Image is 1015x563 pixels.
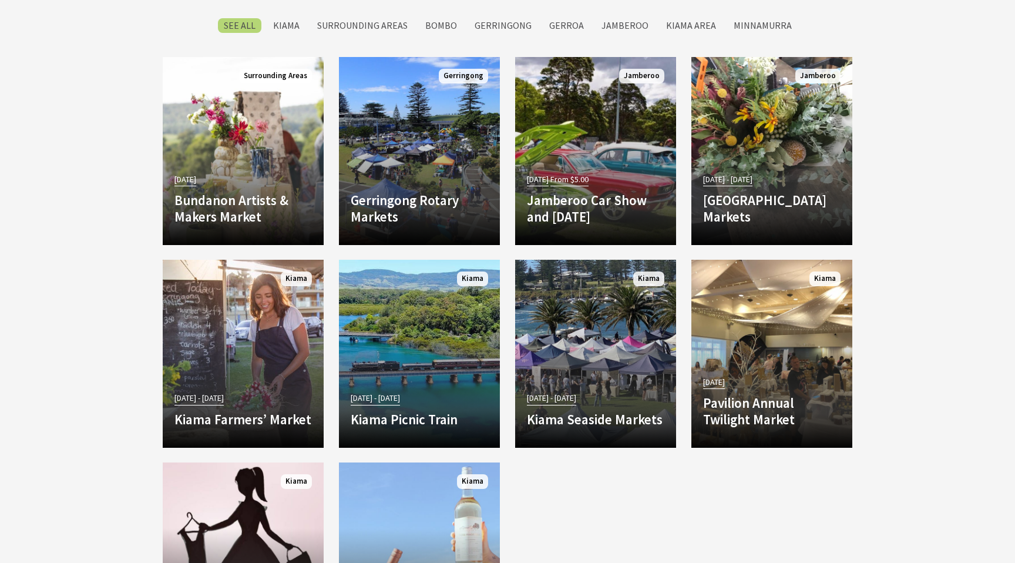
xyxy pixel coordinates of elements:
label: Gerringong [469,18,537,33]
h4: Kiama Farmers’ Market [174,411,312,428]
a: [DATE] Bundanon Artists & Makers Market Surrounding Areas [163,57,324,245]
span: [DATE] [703,376,725,389]
a: [DATE] - [DATE] Kiama Farmers’ Market Kiama [163,260,324,448]
span: [DATE] - [DATE] [527,391,576,405]
span: [DATE] - [DATE] [703,173,752,186]
span: Kiama [633,272,664,286]
span: [DATE] - [DATE] [174,391,224,405]
h4: Kiama Picnic Train [351,411,488,428]
label: Surrounding Areas [311,18,414,33]
span: Jamberoo [619,69,664,83]
label: Gerroa [543,18,590,33]
label: Kiama [267,18,305,33]
span: [DATE] [174,173,196,186]
span: Kiama [457,474,488,489]
h4: Pavilion Annual Twilight Market [703,395,841,427]
a: [DATE] Pavilion Annual Twilight Market Kiama [691,260,852,448]
span: [DATE] - [DATE] [351,391,400,405]
h4: Bundanon Artists & Makers Market [174,192,312,224]
a: Gerringong Rotary Markets Gerringong [339,57,500,245]
span: Kiama [457,272,488,286]
label: Minnamurra [728,18,798,33]
h4: Gerringong Rotary Markets [351,192,488,224]
span: [DATE] [527,173,549,186]
a: [DATE] - [DATE] [GEOGRAPHIC_DATA] Markets Jamberoo [691,57,852,245]
a: [DATE] From $5.00 Jamberoo Car Show and [DATE] Jamberoo [515,57,676,245]
span: Kiama [809,272,841,286]
span: Surrounding Areas [239,69,312,83]
a: [DATE] - [DATE] Kiama Picnic Train Kiama [339,260,500,448]
a: [DATE] - [DATE] Kiama Seaside Markets Kiama [515,260,676,448]
span: Jamberoo [795,69,841,83]
span: Gerringong [439,69,488,83]
h4: Jamberoo Car Show and [DATE] [527,192,664,224]
label: Jamberoo [596,18,654,33]
label: Bombo [419,18,463,33]
h4: Kiama Seaside Markets [527,411,664,428]
span: From $5.00 [550,173,589,186]
label: SEE All [218,18,261,33]
span: Kiama [281,272,312,286]
span: Kiama [281,474,312,489]
h4: [GEOGRAPHIC_DATA] Markets [703,192,841,224]
label: Kiama Area [660,18,722,33]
